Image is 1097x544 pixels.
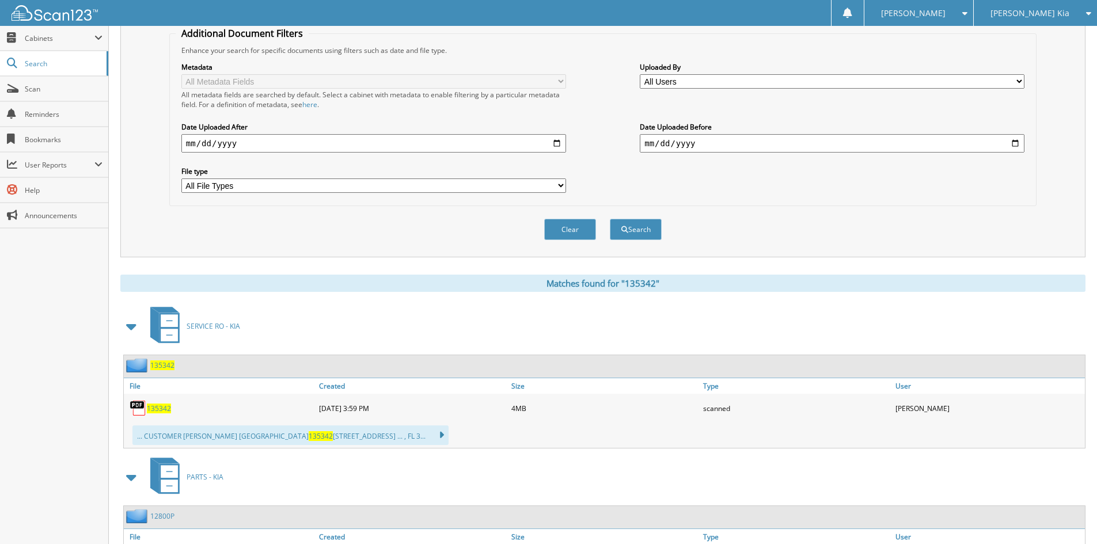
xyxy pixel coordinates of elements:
[1039,489,1097,544] iframe: Chat Widget
[143,303,240,349] a: SERVICE RO - KIA
[124,378,316,394] a: File
[640,134,1024,153] input: end
[508,378,701,394] a: Size
[508,397,701,420] div: 4MB
[25,211,103,220] span: Announcements
[316,378,508,394] a: Created
[12,5,98,21] img: scan123-logo-white.svg
[893,397,1085,420] div: [PERSON_NAME]
[181,62,566,72] label: Metadata
[700,378,893,394] a: Type
[316,397,508,420] div: [DATE] 3:59 PM
[25,160,94,170] span: User Reports
[544,219,596,240] button: Clear
[640,62,1024,72] label: Uploaded By
[176,45,1030,55] div: Enhance your search for specific documents using filters such as date and file type.
[181,166,566,176] label: File type
[143,454,223,500] a: PARTS - KIA
[25,59,101,69] span: Search
[187,472,223,482] span: PARTS - KIA
[25,33,94,43] span: Cabinets
[181,122,566,132] label: Date Uploaded After
[130,400,147,417] img: PDF.png
[700,397,893,420] div: scanned
[176,27,309,40] legend: Additional Document Filters
[25,84,103,94] span: Scan
[25,185,103,195] span: Help
[640,122,1024,132] label: Date Uploaded Before
[893,378,1085,394] a: User
[181,134,566,153] input: start
[990,10,1069,17] span: [PERSON_NAME] Kia
[25,135,103,144] span: Bookmarks
[302,100,317,109] a: here
[126,509,150,523] img: folder2.png
[610,219,662,240] button: Search
[187,321,240,331] span: SERVICE RO - KIA
[126,358,150,372] img: folder2.png
[150,360,174,370] a: 135342
[881,10,946,17] span: [PERSON_NAME]
[120,275,1085,292] div: Matches found for "135342"
[132,425,449,445] div: ... CUSTOMER [PERSON_NAME] [GEOGRAPHIC_DATA] [STREET_ADDRESS] ... , FL 3...
[309,431,333,441] span: 135342
[150,511,174,521] a: 12800P
[25,109,103,119] span: Reminders
[147,404,171,413] a: 135342
[181,90,566,109] div: All metadata fields are searched by default. Select a cabinet with metadata to enable filtering b...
